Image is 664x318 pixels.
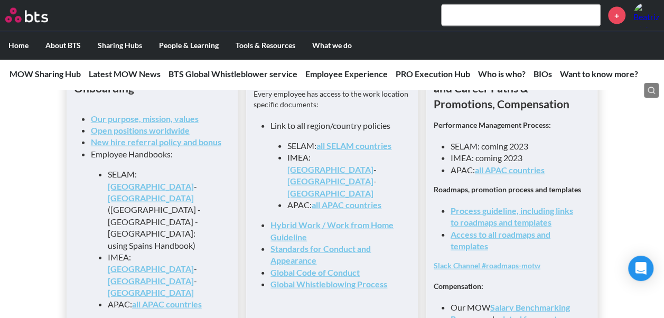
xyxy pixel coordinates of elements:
[91,125,190,135] a: Open positions worldwide
[108,251,214,299] li: IMEA: - -
[169,69,297,79] a: BTS Global Whistleblower service
[5,8,48,23] img: BTS Logo
[451,141,582,152] li: SELAM: coming 2023
[270,220,394,241] a: Hybrid Work / Work from Home Guideline
[37,32,89,59] label: About BTS
[396,69,470,79] a: PRO Execution Hub
[89,69,161,79] a: Latest MOW News
[287,188,373,198] a: [GEOGRAPHIC_DATA]
[451,164,582,176] li: APAC:
[287,164,373,174] a: [GEOGRAPHIC_DATA]
[434,120,551,129] strong: Performance Management Process:
[108,276,194,286] a: [GEOGRAPHIC_DATA]
[560,69,638,79] a: Want to know more?
[434,185,581,194] strong: Roadmaps, promotion process and templates
[270,279,387,289] a: Global Whistleblowing Process
[287,140,394,152] li: SELAM:
[108,181,194,191] a: [GEOGRAPHIC_DATA]
[287,152,394,199] li: IMEA: - -
[108,264,194,274] a: [GEOGRAPHIC_DATA]
[108,298,214,310] li: APAC:
[633,3,659,28] a: Profile
[434,282,483,291] strong: Compensation:
[151,32,227,59] label: People & Learning
[270,244,371,265] a: Standards for Conduct and Appearance
[91,137,221,147] a: New hire referral policy and bonus
[270,267,360,277] a: Global Code of Conduct
[287,176,373,186] a: [GEOGRAPHIC_DATA]
[10,69,81,79] a: MOW Sharing Hub
[287,199,394,211] li: APAC:
[316,141,391,151] a: all SELAM countries
[132,299,202,309] a: all APAC countries
[628,256,653,281] div: Open Intercom Messenger
[451,205,573,227] a: Process guideline, including links to roadmaps and templates
[108,169,214,251] li: SELAM: - ([GEOGRAPHIC_DATA] - [GEOGRAPHIC_DATA] - [GEOGRAPHIC_DATA]: using Spains Handbook)
[633,3,659,28] img: Beatriz Marsili
[5,8,68,23] a: Go home
[254,89,410,109] p: Every employee has access to the work location specific documents:
[108,193,194,203] a: [GEOGRAPHIC_DATA]
[312,200,381,210] a: all APAC countries
[108,287,194,297] a: [GEOGRAPHIC_DATA]
[89,32,151,59] label: Sharing Hubs
[451,152,582,164] li: IMEA: coming 2023
[475,165,545,175] a: all APAC countries
[304,32,360,59] label: What we do
[270,120,402,211] li: Link to all region/country policies
[227,32,304,59] label: Tools & Resources
[451,229,550,251] a: Access to all roadmaps and templates
[534,69,552,79] a: BIOs
[608,7,625,24] a: +
[478,69,526,79] a: Who is who?
[91,148,222,311] li: Employee Handbooks:
[305,69,388,79] a: Employee Experience
[434,261,540,270] a: Slack Channel #roadmaps-motw
[91,114,199,124] a: Our purpose, mission, values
